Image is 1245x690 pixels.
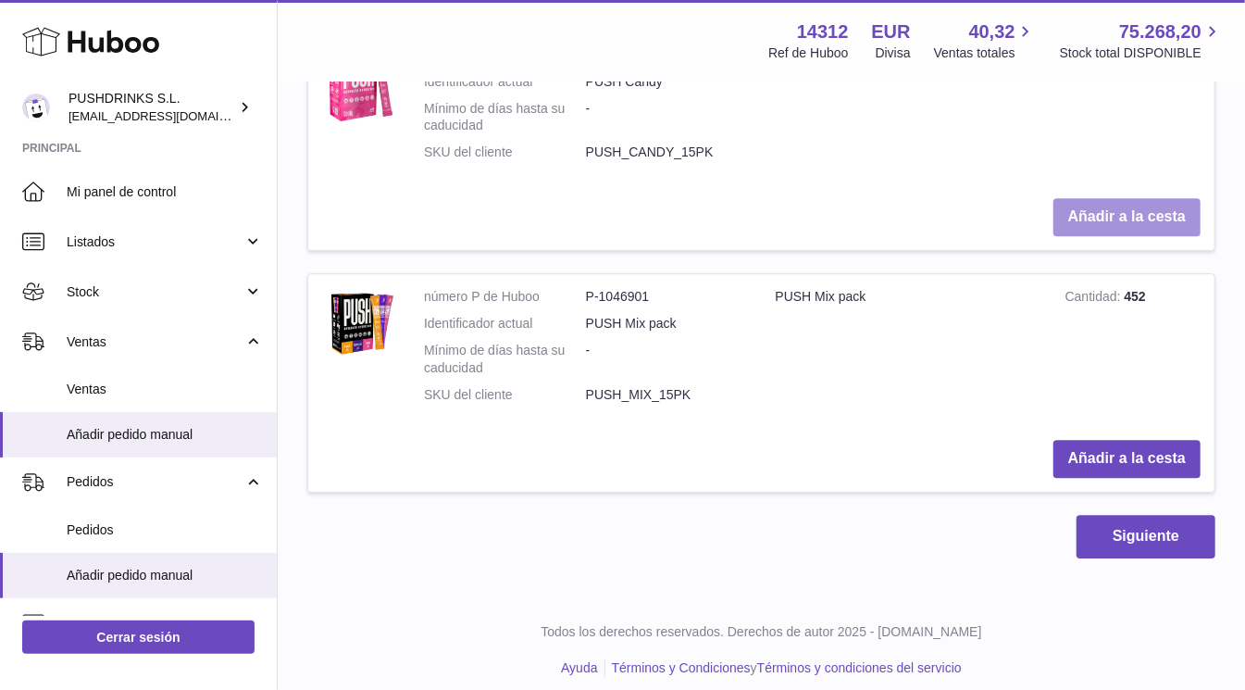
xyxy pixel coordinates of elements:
[67,183,263,201] span: Mi panel de control
[757,660,962,675] a: Términos y condiciones del servicio
[612,660,751,675] a: Términos y Condiciones
[67,473,243,491] span: Pedidos
[67,381,263,398] span: Ventas
[67,614,263,632] span: Uso
[68,90,235,125] div: PUSHDRINKS S.L.
[586,315,748,332] dd: PUSH Mix pack
[22,94,50,121] img: framos@pushdrinks.es
[1119,19,1201,44] span: 75.268,20
[67,333,243,351] span: Ventas
[876,44,911,62] div: Divisa
[424,144,586,161] dt: SKU del cliente
[934,19,1037,62] a: 40,32 Ventas totales
[424,73,586,91] dt: Identificador actual
[424,386,586,404] dt: SKU del cliente
[22,621,255,654] a: Cerrar sesión
[1052,32,1214,184] td: 742
[768,44,848,62] div: Ref de Huboo
[797,19,849,44] strong: 14312
[293,623,1230,641] p: Todos los derechos reservados. Derechos de autor 2025 - [DOMAIN_NAME]
[586,386,748,404] dd: PUSH_MIX_15PK
[586,342,748,377] dd: -
[424,315,586,332] dt: Identificador actual
[1053,198,1201,236] button: Añadir a la cesta
[586,144,748,161] dd: PUSH_CANDY_15PK
[67,426,263,444] span: Añadir pedido manual
[969,19,1015,44] span: 40,32
[424,100,586,135] dt: Mínimo de días hasta su caducidad
[872,19,911,44] strong: EUR
[1060,19,1223,62] a: 75.268,20 Stock total DISPONIBLE
[1060,44,1223,62] span: Stock total DISPONIBLE
[68,108,272,123] span: [EMAIL_ADDRESS][DOMAIN_NAME]
[424,342,586,377] dt: Mínimo de días hasta su caducidad
[424,288,586,306] dt: número P de Huboo
[67,283,243,301] span: Stock
[586,288,748,306] dd: P-1046901
[1052,274,1214,426] td: 452
[1077,515,1215,558] button: Siguiente
[586,73,748,91] dd: PUSH Candy
[762,32,1052,184] td: PUSH Candy
[322,46,396,124] img: PUSH Candy
[322,288,396,358] img: PUSH Mix pack
[1065,289,1125,308] strong: Cantidad
[67,521,263,539] span: Pedidos
[67,567,263,584] span: Añadir pedido manual
[934,44,1037,62] span: Ventas totales
[586,100,748,135] dd: -
[762,274,1052,426] td: PUSH Mix pack
[561,660,597,675] a: Ayuda
[67,233,243,251] span: Listados
[1053,440,1201,478] button: Añadir a la cesta
[605,659,962,677] li: y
